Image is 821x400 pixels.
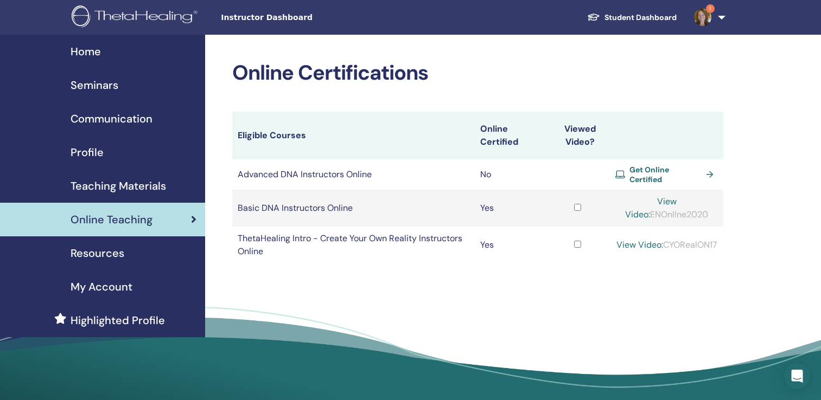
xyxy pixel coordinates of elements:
img: default.jpg [694,9,711,26]
a: Get Online Certified [615,165,718,184]
span: Online Teaching [71,211,152,228]
span: Teaching Materials [71,178,166,194]
span: Home [71,43,101,60]
span: Get Online Certified [629,165,702,184]
span: Profile [71,144,104,160]
td: ThetaHealing Intro - Create Your Own Reality Instructors Online [232,227,475,263]
a: Student Dashboard [578,8,685,28]
td: No [475,159,545,190]
span: Highlighted Profile [71,312,165,328]
td: Yes [475,190,545,227]
div: CYORealON17 [615,238,718,251]
div: Open Intercom Messenger [784,363,810,389]
div: ENOnl!ne2020 [615,195,718,221]
th: Viewed Video? [545,112,610,159]
span: 1 [706,4,715,13]
h2: Online Certifications [232,61,723,86]
span: Instructor Dashboard [221,12,384,23]
td: Advanced DNA Instructors Online [232,159,475,190]
span: Seminars [71,77,118,93]
img: logo.png [72,5,201,30]
img: graduation-cap-white.svg [587,12,600,22]
span: My Account [71,279,132,295]
td: Yes [475,227,545,263]
th: Online Certified [475,112,545,159]
th: Eligible Courses [232,112,475,159]
a: View Video: [616,239,663,250]
span: Resources [71,245,124,261]
span: Communication [71,111,152,127]
a: View Video: [625,196,677,220]
td: Basic DNA Instructors Online [232,190,475,227]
